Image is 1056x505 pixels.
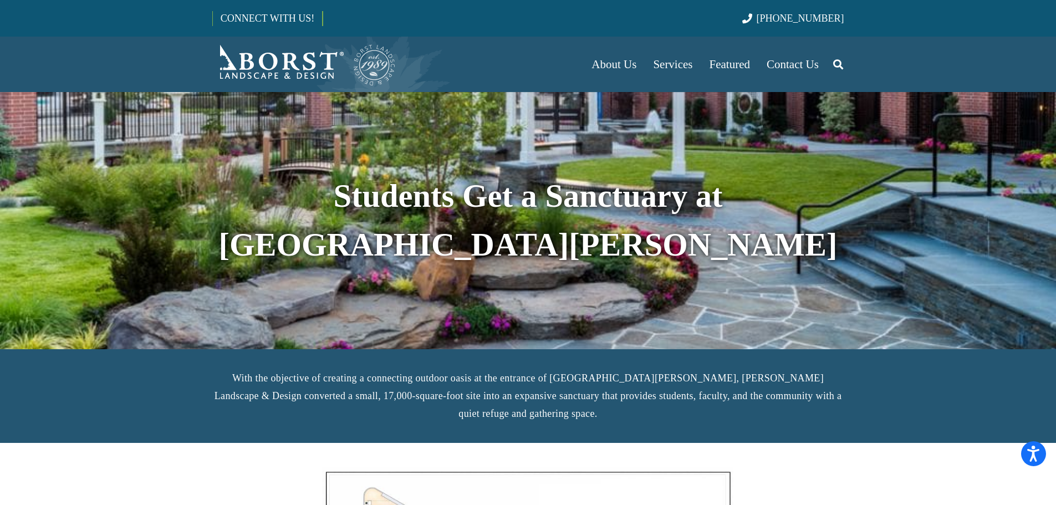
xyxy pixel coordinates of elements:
[219,178,838,263] strong: Students Get a Sanctuary at [GEOGRAPHIC_DATA][PERSON_NAME]
[742,13,844,24] a: [PHONE_NUMBER]
[583,37,645,92] a: About Us
[710,58,750,71] span: Featured
[758,37,827,92] a: Contact Us
[645,37,701,92] a: Services
[591,58,636,71] span: About Us
[212,42,396,86] a: Borst-Logo
[767,58,819,71] span: Contact Us
[653,58,692,71] span: Services
[213,5,322,32] a: CONNECT WITH US!
[827,50,849,78] a: Search
[212,369,844,423] h6: With the objective of creating a connecting outdoor oasis at the entrance of [GEOGRAPHIC_DATA][PE...
[701,37,758,92] a: Featured
[757,13,844,24] span: [PHONE_NUMBER]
